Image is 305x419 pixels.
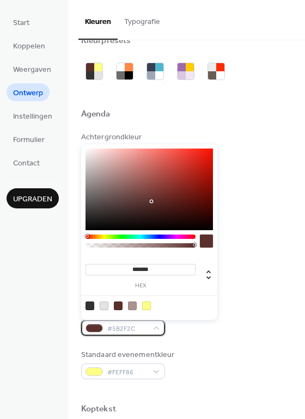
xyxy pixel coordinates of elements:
[13,158,40,169] span: Contact
[13,134,45,146] span: Formulier
[7,13,36,31] a: Start
[7,188,59,208] button: Upgraden
[13,64,51,76] span: Weergaven
[7,130,51,148] a: Formulier
[7,36,52,54] a: Koppelen
[81,404,116,415] div: Koptekst
[13,17,29,29] span: Start
[107,323,148,335] span: #5B2F2C
[7,60,58,78] a: Weergaven
[13,194,52,205] span: Upgraden
[142,301,151,310] div: rgb(254, 255, 134)
[7,83,50,101] a: Ontwerp
[107,367,148,378] span: #FEFF86
[81,109,111,120] div: Agenda
[128,301,137,310] div: rgb(173, 145, 143)
[7,153,46,171] a: Contact
[13,41,45,52] span: Koppelen
[86,283,196,289] label: hex
[100,301,108,310] div: rgb(227, 227, 227)
[114,301,123,310] div: rgb(91, 47, 44)
[86,301,94,310] div: rgb(50, 50, 50)
[13,111,52,122] span: Instellingen
[81,132,163,143] div: Achtergrondkleur
[81,349,174,361] div: Standaard evenementkleur
[7,107,59,125] a: Instellingen
[81,35,131,47] div: Kleurpresets
[13,88,43,99] span: Ontwerp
